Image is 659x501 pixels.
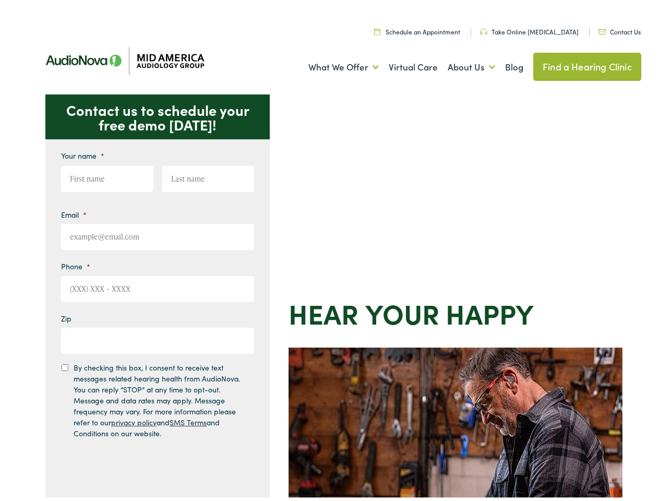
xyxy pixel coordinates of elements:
a: About Us [448,45,495,83]
label: Zip [61,311,71,320]
strong: Hear [289,291,358,329]
label: Phone [61,258,90,268]
label: Email [61,207,87,216]
img: utility icon [374,25,380,32]
a: What We Offer [308,45,379,83]
a: Take Online [MEDICAL_DATA] [480,24,579,33]
a: Contact Us [598,24,641,33]
a: Find a Hearing Clinic [533,50,641,78]
input: example@email.com [61,221,254,247]
a: SMS Terms [170,414,207,424]
input: First name [61,163,153,189]
a: Blog [505,45,523,83]
a: Virtual Care [389,45,438,83]
a: Schedule an Appointment [374,24,460,33]
img: utility icon [480,26,487,32]
strong: your Happy [365,291,534,329]
img: utility icon [598,26,606,31]
label: By checking this box, I consent to receive text messages related hearing health from AudioNova. Y... [74,359,245,436]
input: Last name [162,163,255,189]
label: Your name [61,148,104,157]
input: (XXX) XXX - XXXX [61,273,254,299]
a: privacy policy [111,414,157,424]
p: Contact us to schedule your free demo [DATE]! [45,91,270,136]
